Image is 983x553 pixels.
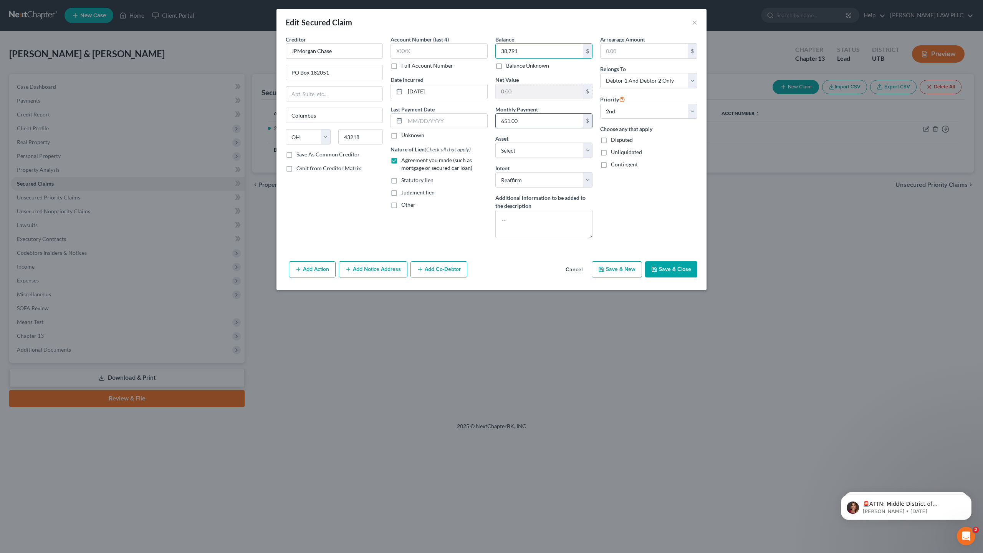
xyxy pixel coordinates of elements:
label: Full Account Number [401,62,453,70]
label: Priority [600,95,625,104]
label: Nature of Lien [391,145,471,153]
input: Search creditor by name... [286,43,383,59]
button: Add Co-Debtor [410,261,467,277]
input: MM/DD/YYYY [405,84,487,99]
input: Enter zip... [338,129,383,144]
label: Save As Common Creditor [296,151,360,158]
label: Unknown [401,131,424,139]
button: Add Notice Address [339,261,407,277]
div: $ [583,44,592,58]
button: Save & New [592,261,642,277]
button: × [692,18,697,27]
input: 0.00 [601,44,688,58]
span: Other [401,201,415,208]
input: 0.00 [496,114,583,128]
label: Date Incurred [391,76,424,84]
span: Asset [495,135,508,142]
span: Unliquidated [611,149,642,155]
label: Arrearage Amount [600,35,645,43]
span: Belongs To [600,66,626,72]
span: Creditor [286,36,306,43]
label: Balance Unknown [506,62,549,70]
iframe: Intercom notifications message [829,478,983,532]
input: MM/DD/YYYY [405,114,487,128]
span: 🚨ATTN: Middle District of [US_STATE] The court has added a new Credit Counseling Field that we ne... [33,22,130,90]
span: (Check all that apply) [425,146,471,153]
span: 2 [973,527,979,533]
input: 0.00 [496,84,583,99]
label: Last Payment Date [391,105,435,113]
p: Message from Katie, sent 3w ago [33,30,132,37]
span: Omit from Creditor Matrix [296,165,361,171]
input: Apt, Suite, etc... [286,87,382,101]
span: Judgment lien [401,189,435,196]
label: Choose any that apply [600,125,697,133]
button: Add Action [289,261,336,277]
span: Agreement you made (such as mortgage or secured car loan) [401,157,472,171]
label: Intent [495,164,510,172]
input: XXXX [391,43,488,59]
label: Balance [495,35,514,43]
div: $ [583,84,592,99]
div: Edit Secured Claim [286,17,352,28]
label: Monthly Payment [495,105,538,113]
input: Enter city... [286,108,382,123]
button: Cancel [559,262,589,277]
input: Enter address... [286,65,382,80]
input: 0.00 [496,44,583,58]
span: Contingent [611,161,638,168]
label: Additional information to be added to the description [495,194,592,210]
label: Net Value [495,76,519,84]
div: $ [583,114,592,128]
button: Save & Close [645,261,697,277]
span: Disputed [611,136,633,143]
label: Account Number (last 4) [391,35,449,43]
iframe: Intercom live chat [957,527,975,545]
div: $ [688,44,697,58]
span: Statutory lien [401,177,434,183]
